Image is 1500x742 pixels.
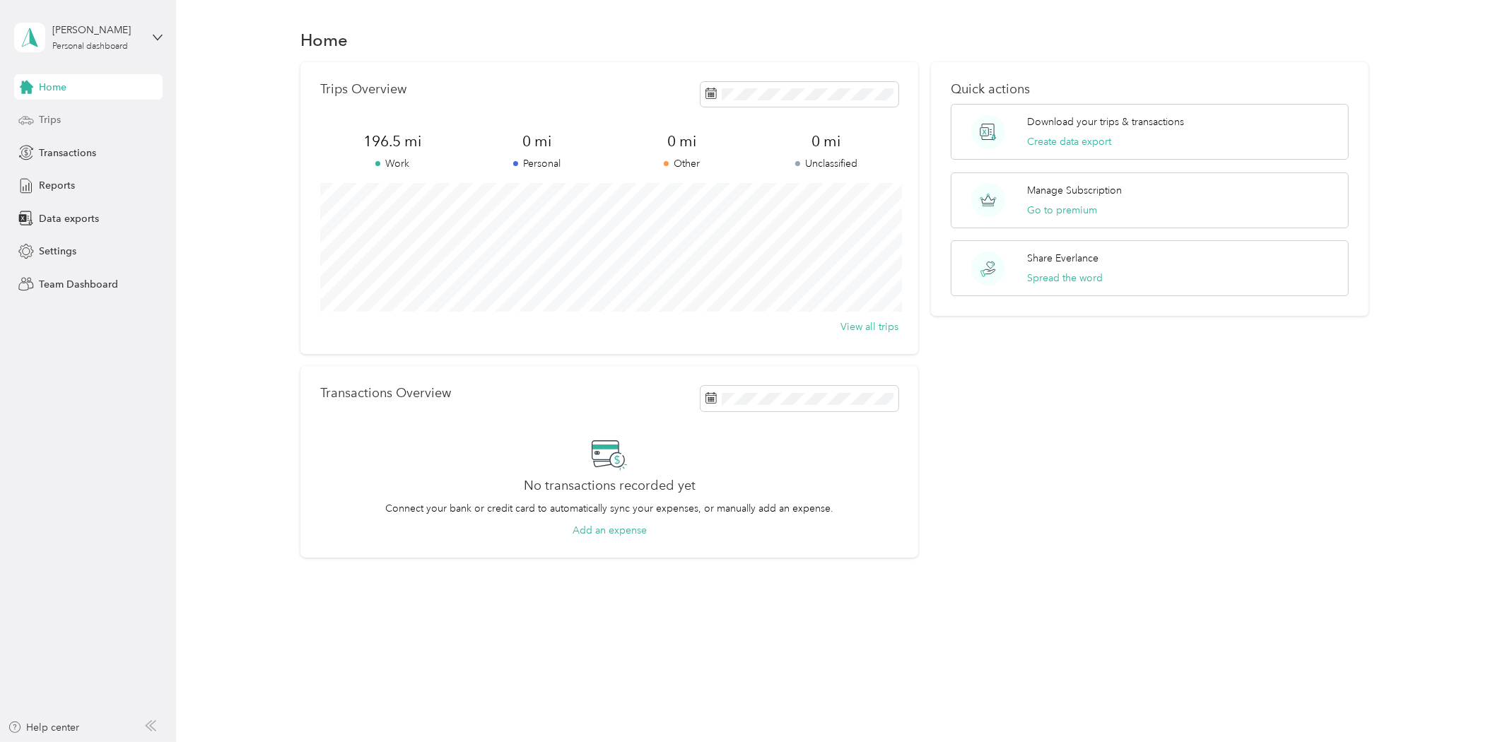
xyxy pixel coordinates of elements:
p: Trips Overview [320,82,406,97]
button: Create data export [1027,134,1111,149]
span: 196.5 mi [320,131,465,151]
button: Go to premium [1027,203,1097,218]
span: Trips [39,112,61,127]
span: Home [39,80,66,95]
p: Other [609,156,754,171]
p: Unclassified [754,156,899,171]
button: Spread the word [1027,271,1103,285]
p: Quick actions [951,82,1349,97]
span: 0 mi [609,131,754,151]
span: Reports [39,178,75,193]
span: Settings [39,244,76,259]
button: Add an expense [573,523,647,538]
p: Connect your bank or credit card to automatically sync your expenses, or manually add an expense. [385,501,833,516]
p: Share Everlance [1027,251,1098,266]
div: [PERSON_NAME] [52,23,141,37]
div: Personal dashboard [52,42,128,51]
p: Personal [465,156,610,171]
span: 0 mi [754,131,899,151]
iframe: Everlance-gr Chat Button Frame [1421,663,1500,742]
h1: Home [300,33,348,47]
button: Help center [8,720,80,735]
span: Team Dashboard [39,277,118,292]
span: Transactions [39,146,96,160]
span: Data exports [39,211,99,226]
p: Transactions Overview [320,386,451,401]
button: View all trips [840,319,898,334]
p: Manage Subscription [1027,183,1122,198]
p: Download your trips & transactions [1027,114,1184,129]
p: Work [320,156,465,171]
h2: No transactions recorded yet [524,478,696,493]
span: 0 mi [465,131,610,151]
